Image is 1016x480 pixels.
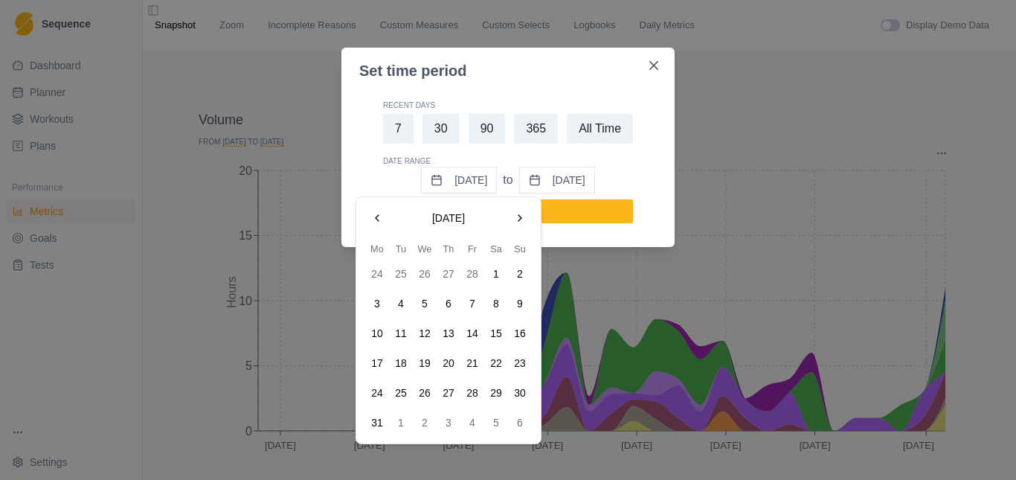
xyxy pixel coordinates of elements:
button: Thursday, March 27th, 2025 [437,381,460,405]
button: Friday, March 14th, 2025 [460,321,484,345]
button: Wednesday, March 12th, 2025 [413,321,437,345]
button: Sunday, March 2nd, 2025 [508,262,532,286]
p: Date Range [383,156,633,167]
button: Thursday, April 3rd, 2025 [437,411,460,435]
button: Saturday, March 15th, 2025 [484,321,508,345]
button: Sunday, March 23rd, 2025 [508,351,532,375]
header: Set time period [341,48,639,82]
button: Monday, March 17th, 2025 [365,351,389,375]
th: Sunday [508,242,532,256]
button: Monday, March 3rd, 2025 [365,292,389,316]
button: Close [642,54,666,77]
button: Saturday, March 29th, 2025 [484,381,508,405]
button: Monday, March 31st, 2025 [365,411,389,435]
button: Friday, March 28th, 2025 [460,381,484,405]
th: Saturday [484,242,508,256]
button: 7 [383,114,414,144]
button: Tuesday, March 11th, 2025 [389,321,413,345]
button: Friday, March 21st, 2025 [460,351,484,375]
button: Sunday, March 30th, 2025 [508,381,532,405]
button: Wednesday, March 5th, 2025 [413,292,437,316]
button: Sunday, April 6th, 2025 [508,411,532,435]
button: Wednesday, February 26th, 2025 [413,262,437,286]
button: Wednesday, March 19th, 2025 [413,351,437,375]
button: [DATE] [519,167,595,193]
button: Tuesday, April 1st, 2025 [389,411,413,435]
table: March 2025 [365,242,532,435]
button: Tuesday, March 18th, 2025 [389,351,413,375]
button: Thursday, February 27th, 2025 [437,262,460,286]
th: Friday [460,242,484,256]
button: Sunday, March 9th, 2025 [508,292,532,316]
button: Friday, February 28th, 2025 [460,262,484,286]
button: Monday, February 24th, 2025 [365,262,389,286]
th: Monday [365,242,389,256]
button: Thursday, March 6th, 2025 [437,292,460,316]
th: Thursday [437,242,460,256]
th: Wednesday [413,242,437,256]
button: Monday, March 10th, 2025 [365,321,389,345]
button: Thursday, March 20th, 2025 [437,351,460,375]
button: Tuesday, February 25th, 2025 [389,262,413,286]
button: Thursday, March 13th, 2025 [437,321,460,345]
button: [DATE] [421,167,497,193]
button: Saturday, March 22nd, 2025 [484,351,508,375]
button: Tuesday, March 4th, 2025 [389,292,413,316]
button: Go to the Previous Month [365,206,389,230]
button: 30 [422,114,460,144]
button: Wednesday, March 26th, 2025 [413,381,437,405]
p: to [503,171,512,189]
button: Saturday, March 1st, 2025 [484,262,508,286]
button: Wednesday, April 2nd, 2025 [413,411,437,435]
th: Tuesday [389,242,413,256]
button: All Time [567,114,633,144]
button: Friday, April 4th, 2025 [460,411,484,435]
p: Recent Days [383,100,633,111]
button: Saturday, April 5th, 2025 [484,411,508,435]
button: Friday, March 7th, 2025 [460,292,484,316]
button: Tuesday, March 25th, 2025 [389,381,413,405]
button: Saturday, March 8th, 2025 [484,292,508,316]
button: 365 [514,114,558,144]
button: Go to the Next Month [508,206,532,230]
button: Monday, March 24th, 2025 [365,381,389,405]
button: 90 [469,114,506,144]
button: Sunday, March 16th, 2025 [508,321,532,345]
